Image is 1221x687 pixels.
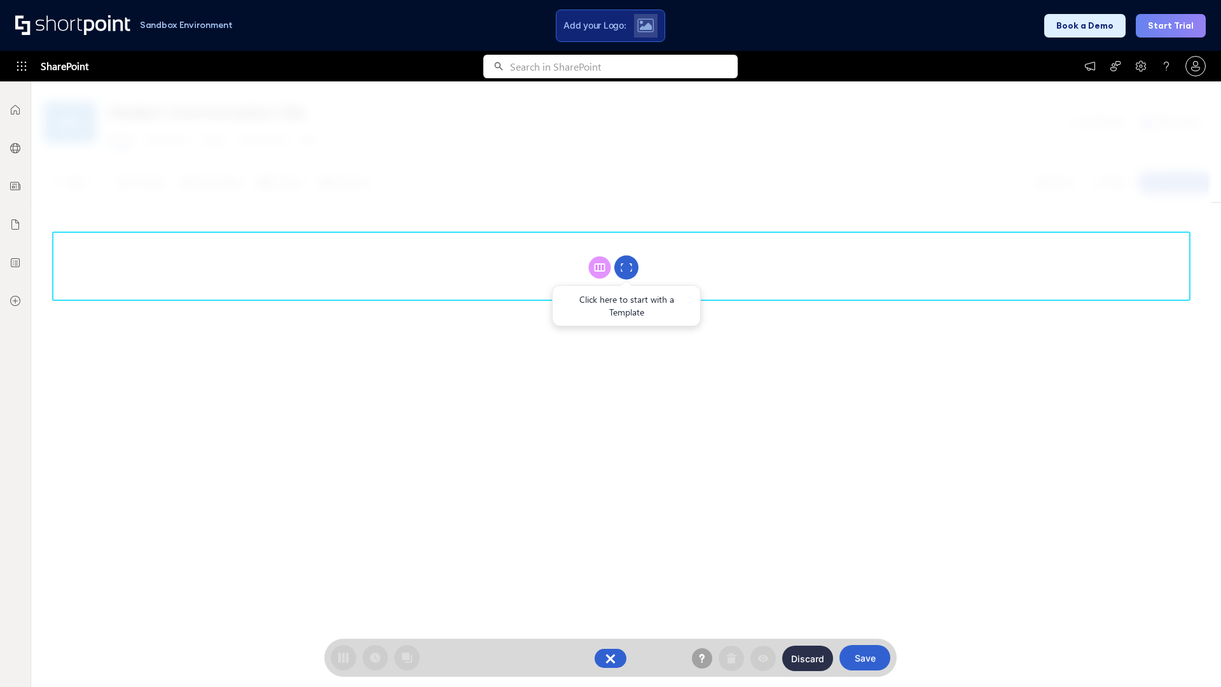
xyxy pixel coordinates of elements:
[1044,14,1126,38] button: Book a Demo
[1136,14,1206,38] button: Start Trial
[839,645,890,670] button: Save
[510,55,738,78] input: Search in SharePoint
[637,18,654,32] img: Upload logo
[41,51,88,81] span: SharePoint
[782,646,833,671] button: Discard
[563,20,626,31] span: Add your Logo:
[140,22,233,29] h1: Sandbox Environment
[1157,626,1221,687] iframe: Chat Widget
